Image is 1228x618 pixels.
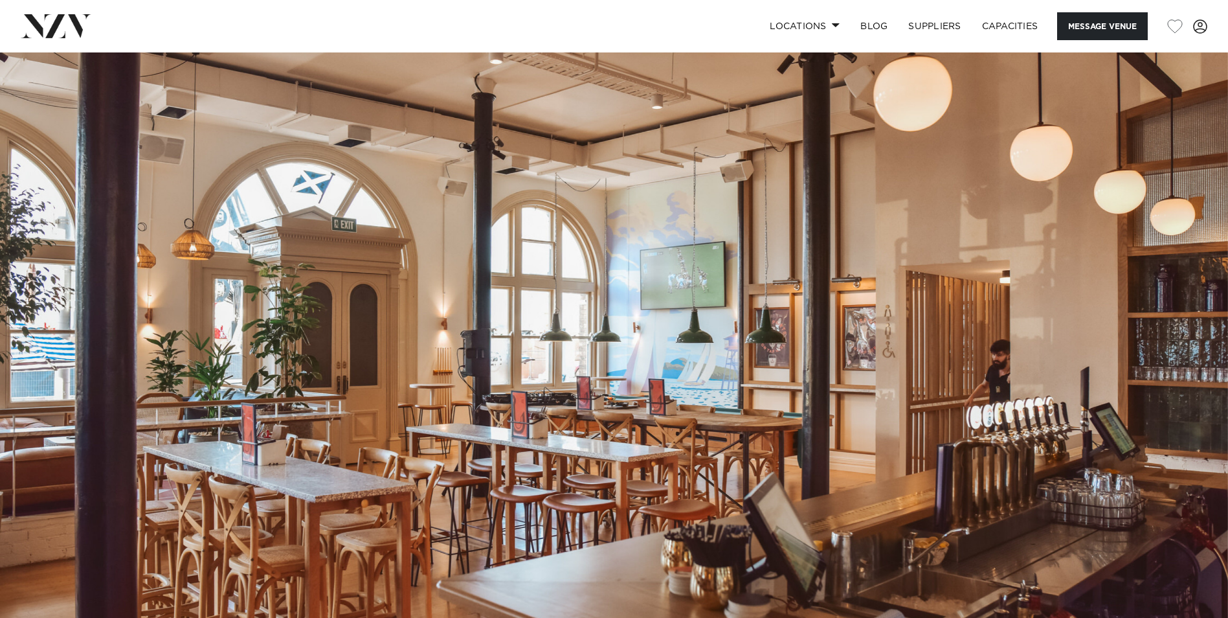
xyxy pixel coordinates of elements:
a: BLOG [850,12,898,40]
a: SUPPLIERS [898,12,971,40]
img: nzv-logo.png [21,14,91,38]
a: Capacities [972,12,1049,40]
a: Locations [759,12,850,40]
button: Message Venue [1057,12,1148,40]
